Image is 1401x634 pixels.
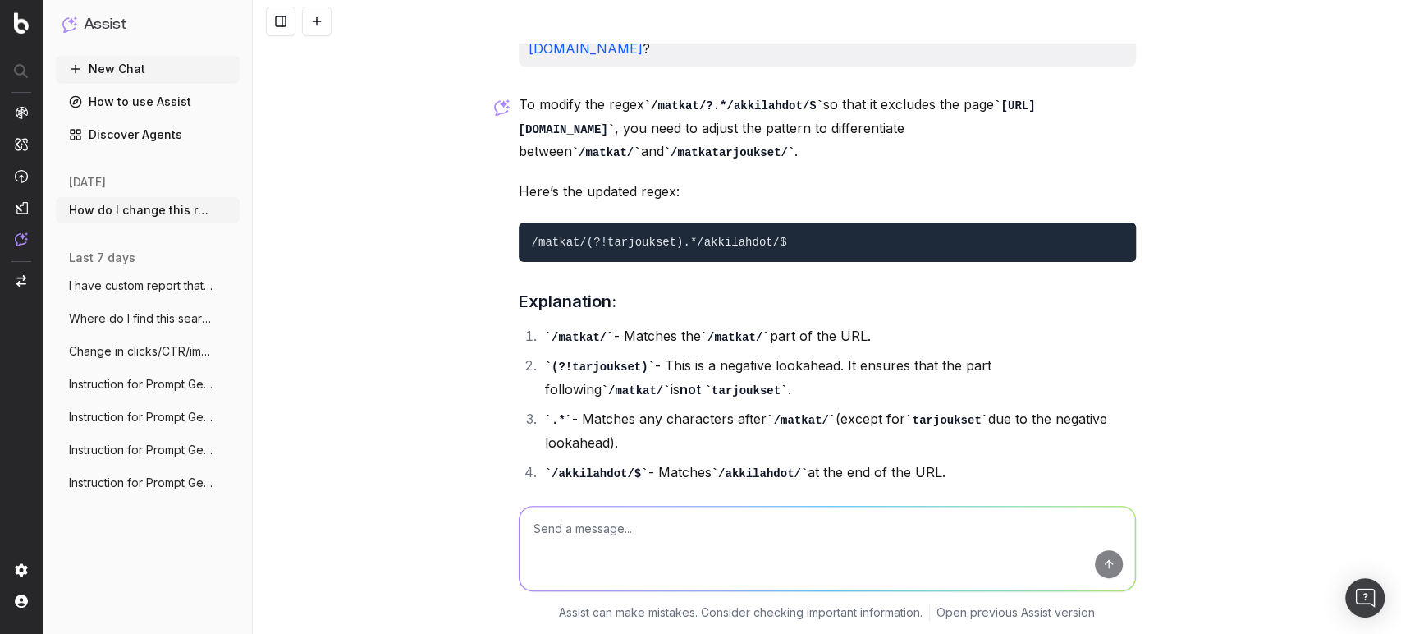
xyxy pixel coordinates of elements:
img: Analytics [15,106,28,119]
img: Intelligence [15,137,28,151]
code: /matkat/(?!tarjoukset).*/akkilahdot/$ [532,236,787,249]
button: I have custom report that I would like t [56,273,240,299]
span: Instruction for Prompt Generation Using [69,475,213,491]
code: /matkat/?.*/akkilahdot/$ [644,99,823,113]
code: /matkat/ [701,331,770,344]
img: My account [15,595,28,608]
div: Open Intercom Messenger [1345,578,1385,618]
code: /matkat/ [767,414,836,427]
code: /matkat/ [602,384,671,397]
code: /matkat/ [572,146,641,159]
code: /akkilahdot/$ [545,467,648,480]
img: Switch project [16,275,26,287]
button: How do I change this regex /matkat/?.*/a [56,197,240,223]
span: How do I change this regex /matkat/?.*/a [69,202,213,218]
button: Instruction for Prompt Generation Using [56,470,240,496]
span: last 7 days [69,250,135,266]
span: [DATE] [69,174,106,191]
code: /matkat/ [545,331,614,344]
span: Instruction for Prompt Generation Using [69,409,213,425]
img: Assist [62,16,77,32]
code: /akkilahdot/ [712,467,808,480]
a: How to use Assist [56,89,240,115]
button: Change in clicks/CTR/impressions over la [56,338,240,365]
button: Instruction for Prompt Generation Using [56,371,240,397]
span: Instruction for Prompt Generation Using [69,376,213,393]
h3: Explanation: [519,288,1136,315]
strong: not [680,381,701,397]
code: tarjoukset [905,414,988,427]
a: Open previous Assist version [936,604,1095,621]
a: Discover Agents [56,122,240,148]
p: Assist can make mistakes. Consider checking important information. [559,604,923,621]
img: Activation [15,169,28,183]
img: Studio [15,201,28,214]
img: Setting [15,563,28,577]
button: New Chat [56,56,240,82]
button: Instruction for Prompt Generation Using [56,437,240,463]
button: Assist [62,13,233,36]
code: tarjoukset [705,384,788,397]
p: Here’s the updated regex: [519,180,1136,203]
button: Where do I find this search visibilities [56,306,240,332]
h1: Assist [84,13,126,36]
button: Instruction for Prompt Generation Using [56,404,240,430]
li: - Matches at the end of the URL. [540,461,1136,485]
img: Assist [15,232,28,246]
li: - Matches the part of the URL. [540,324,1136,348]
img: Botify logo [14,12,29,34]
span: Instruction for Prompt Generation Using [69,442,213,458]
p: To modify the regex so that it excludes the page , you need to adjust the pattern to differentiat... [519,93,1136,163]
li: - Matches any characters after (except for due to the negative lookahead). [540,407,1136,454]
span: Change in clicks/CTR/impressions over la [69,343,213,360]
code: (?!tarjoukset) [545,361,655,374]
code: /matkatarjoukset/ [664,146,795,159]
img: Botify assist logo [494,99,510,116]
span: Where do I find this search visibilities [69,310,213,327]
code: [URL][DOMAIN_NAME] [519,99,1036,136]
span: I have custom report that I would like t [69,278,213,294]
li: - This is a negative lookahead. It ensures that the part following is . [540,354,1136,401]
